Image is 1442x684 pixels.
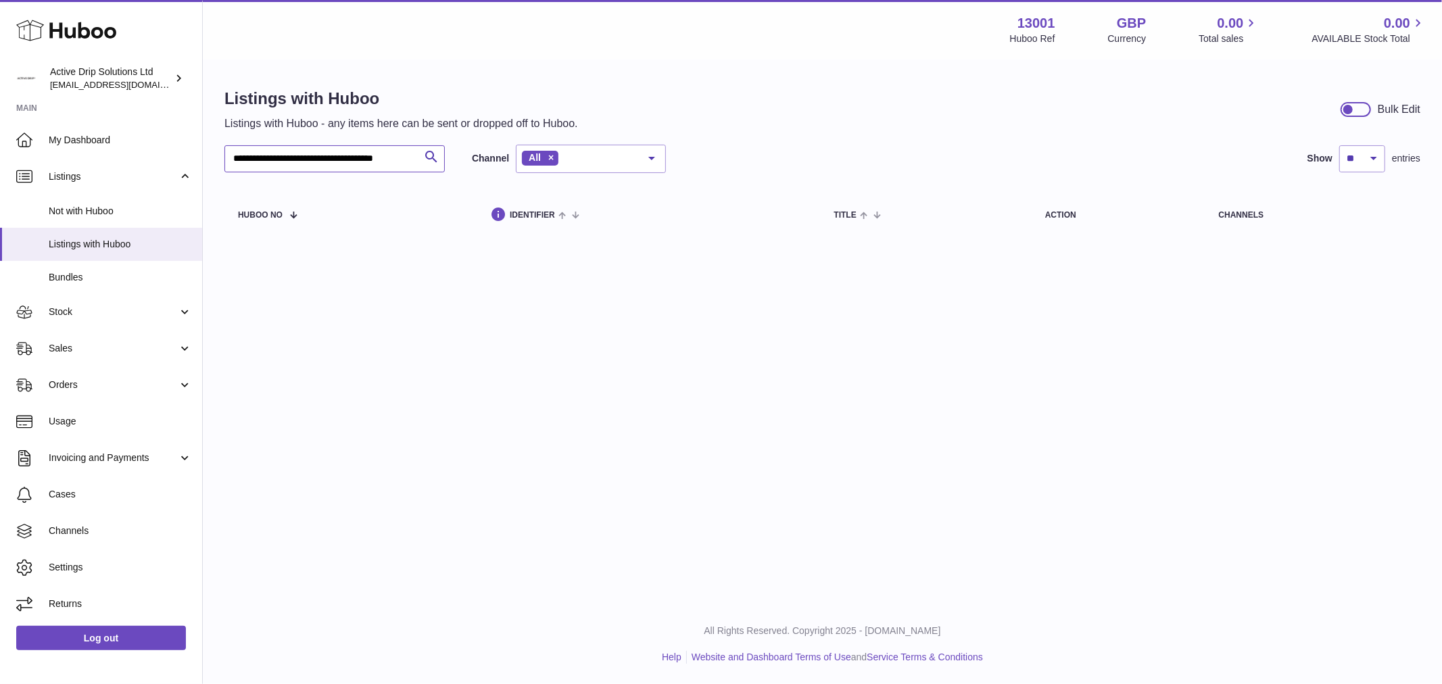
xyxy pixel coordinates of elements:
span: Invoicing and Payments [49,451,178,464]
li: and [687,651,983,664]
span: Stock [49,306,178,318]
div: action [1045,211,1192,220]
span: AVAILABLE Stock Total [1312,32,1426,45]
strong: GBP [1117,14,1146,32]
span: Bundles [49,271,192,284]
p: All Rights Reserved. Copyright 2025 - [DOMAIN_NAME] [214,625,1431,637]
div: Currency [1108,32,1147,45]
span: Channels [49,524,192,537]
label: Show [1307,152,1332,165]
span: Returns [49,597,192,610]
span: entries [1392,152,1420,165]
a: Website and Dashboard Terms of Use [692,652,851,662]
span: Listings with Huboo [49,238,192,251]
a: Service Terms & Conditions [867,652,983,662]
span: Huboo no [238,211,283,220]
span: All [529,152,541,163]
span: Orders [49,378,178,391]
span: Usage [49,415,192,428]
a: 0.00 AVAILABLE Stock Total [1312,14,1426,45]
span: title [834,211,857,220]
span: identifier [510,211,555,220]
span: Settings [49,561,192,574]
a: Help [662,652,681,662]
span: Cases [49,488,192,501]
strong: 13001 [1017,14,1055,32]
span: My Dashboard [49,134,192,147]
h1: Listings with Huboo [224,88,578,109]
div: channels [1219,211,1407,220]
span: [EMAIL_ADDRESS][DOMAIN_NAME] [50,79,199,90]
div: Huboo Ref [1010,32,1055,45]
span: Total sales [1199,32,1259,45]
div: Active Drip Solutions Ltd [50,66,172,91]
img: internalAdmin-13001@internal.huboo.com [16,68,37,89]
span: Listings [49,170,178,183]
a: Log out [16,626,186,650]
span: Sales [49,342,178,355]
span: 0.00 [1218,14,1244,32]
p: Listings with Huboo - any items here can be sent or dropped off to Huboo. [224,116,578,131]
div: Bulk Edit [1378,102,1420,117]
label: Channel [472,152,509,165]
a: 0.00 Total sales [1199,14,1259,45]
span: Not with Huboo [49,205,192,218]
span: 0.00 [1384,14,1410,32]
